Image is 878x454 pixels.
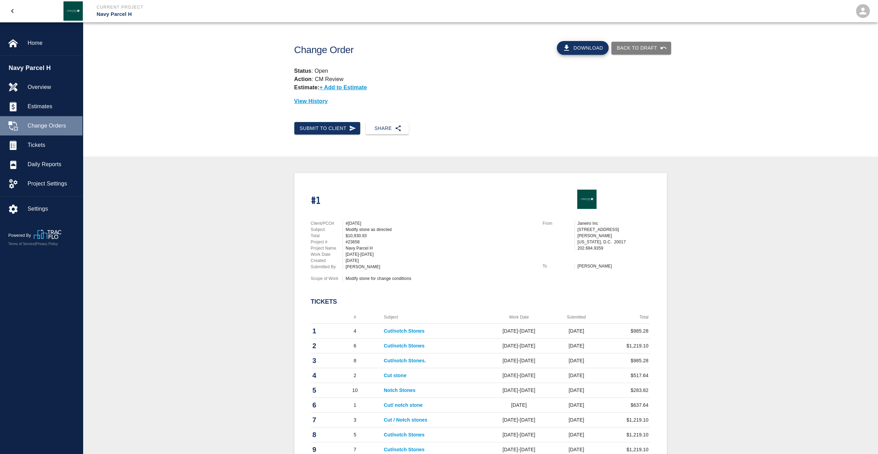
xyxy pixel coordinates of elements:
[483,324,554,339] td: [DATE]-[DATE]
[294,76,312,82] strong: Action
[554,311,599,324] th: Submitted
[328,383,382,398] td: 10
[313,415,326,425] p: 7
[311,220,343,226] p: Client/PCO#
[313,430,326,440] p: 8
[28,205,77,213] span: Settings
[311,226,343,233] p: Subject
[554,427,599,442] td: [DATE]
[578,245,650,251] p: 202.684.9359
[28,141,77,149] span: Tickets
[328,353,382,368] td: 8
[328,368,382,383] td: 2
[599,398,650,413] td: $637.64
[554,398,599,413] td: [DATE]
[384,432,424,437] a: Cut/notch Stones
[4,3,21,19] button: open drawer
[8,242,35,246] a: Terms of Service
[366,122,409,135] button: Share
[346,226,534,233] div: Modify stone as directed
[28,180,77,188] span: Project Settings
[554,339,599,353] td: [DATE]
[311,298,650,306] h2: Tickets
[384,358,426,363] a: Cut/notch Stones.
[577,190,596,209] img: Janeiro Inc
[384,343,424,349] a: Cut/notch Stones
[311,239,343,245] p: Project #
[554,324,599,339] td: [DATE]
[313,326,326,336] p: 1
[599,339,650,353] td: $1,219.10
[28,122,77,130] span: Change Orders
[328,427,382,442] td: 5
[483,413,554,427] td: [DATE]-[DATE]
[311,245,343,251] p: Project Name
[382,311,483,324] th: Subject
[311,258,343,264] p: Created
[294,75,667,83] p: : CM Review
[611,42,671,54] button: Back to Draft
[311,251,343,258] p: Work Date
[294,44,509,56] h1: Change Order
[543,263,574,269] p: To
[311,264,343,270] p: Submitted By
[599,311,650,324] th: Total
[578,263,650,269] p: [PERSON_NAME]
[384,417,427,423] a: Cut / Notch stones
[346,275,534,282] div: Modify stone for change conditions
[97,10,476,18] p: Navy Parcel H
[311,275,343,282] p: Scope of Work
[384,402,423,408] a: Cut/ notch stone
[97,4,476,10] p: Current Project
[346,251,534,258] div: [DATE]-[DATE]
[483,339,554,353] td: [DATE]-[DATE]
[346,233,534,239] div: $10,930.93
[346,239,534,245] div: #23658
[63,1,83,21] img: Janeiro Inc
[328,339,382,353] td: 6
[9,63,79,73] span: Navy Parcel H
[311,195,321,206] h1: #1
[346,245,534,251] div: Navy Parcel H
[28,39,77,47] span: Home
[554,368,599,383] td: [DATE]
[313,355,326,366] p: 3
[599,353,650,368] td: $985.28
[328,413,382,427] td: 3
[554,353,599,368] td: [DATE]
[328,398,382,413] td: 1
[844,421,878,454] iframe: Chat Widget
[319,84,367,90] p: + Add to Estimate
[311,233,343,239] p: Total
[599,383,650,398] td: $283.82
[294,122,361,135] button: Submit to Client
[313,385,326,395] p: 5
[346,220,534,226] div: #[DATE]
[294,68,312,74] strong: Status
[294,97,667,105] p: View History
[28,83,77,91] span: Overview
[294,84,319,90] strong: Estimate:
[384,373,406,378] a: Cut stone
[28,102,77,111] span: Estimates
[328,324,382,339] td: 4
[483,427,554,442] td: [DATE]-[DATE]
[599,368,650,383] td: $517.64
[483,311,554,324] th: Work Date
[578,226,650,245] p: [STREET_ADDRESS][PERSON_NAME] [US_STATE], D.C. 20017
[599,413,650,427] td: $1,219.10
[599,427,650,442] td: $1,219.10
[328,311,382,324] th: #
[384,447,424,452] a: Cut/notch Stones
[384,328,424,334] a: Cut/notch Stones
[294,67,667,75] p: : Open
[384,387,415,393] a: Notch Stones
[554,383,599,398] td: [DATE]
[35,242,36,246] span: |
[28,160,77,169] span: Daily Reports
[346,264,534,270] div: [PERSON_NAME]
[554,413,599,427] td: [DATE]
[36,242,58,246] a: Privacy Policy
[313,400,326,410] p: 6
